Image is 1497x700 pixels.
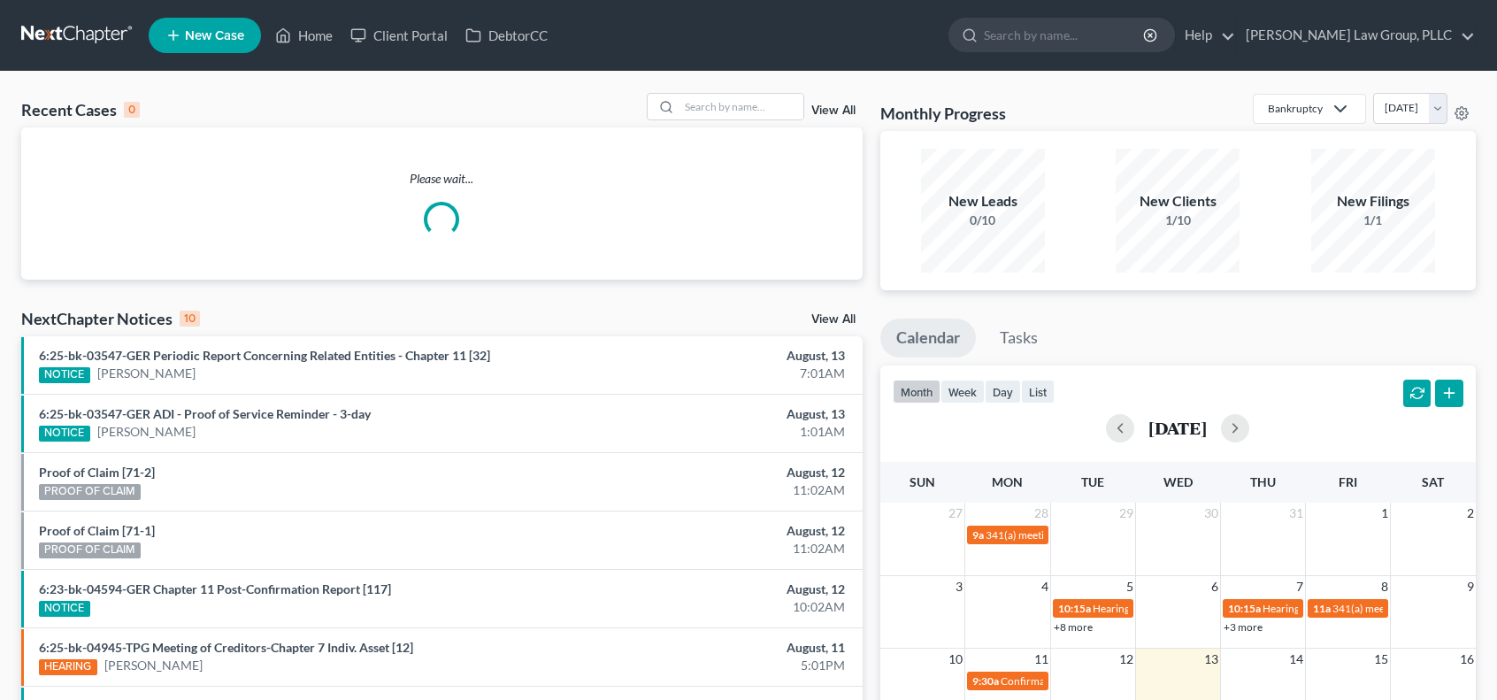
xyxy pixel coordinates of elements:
[587,540,844,558] div: 11:02AM
[1228,602,1261,615] span: 10:15a
[1311,191,1435,212] div: New Filings
[1033,649,1050,670] span: 11
[1465,503,1476,524] span: 2
[1339,474,1357,489] span: Fri
[587,522,844,540] div: August, 12
[1224,620,1263,634] a: +3 more
[1311,212,1435,229] div: 1/1
[39,640,413,655] a: 6:25-bk-04945-TPG Meeting of Creditors-Chapter 7 Indiv. Asset [12]
[1372,649,1390,670] span: 15
[1202,649,1220,670] span: 13
[1033,503,1050,524] span: 28
[587,464,844,481] div: August, 12
[1268,101,1323,116] div: Bankruptcy
[1202,503,1220,524] span: 30
[1379,576,1390,597] span: 8
[39,659,97,675] div: HEARING
[910,474,935,489] span: Sun
[587,481,844,499] div: 11:02AM
[457,19,557,51] a: DebtorCC
[1116,212,1240,229] div: 1/10
[180,311,200,327] div: 10
[587,657,844,674] div: 5:01PM
[940,380,985,404] button: week
[587,405,844,423] div: August, 13
[1040,576,1050,597] span: 4
[972,674,999,688] span: 9:30a
[1116,191,1240,212] div: New Clients
[992,474,1023,489] span: Mon
[921,212,1045,229] div: 0/10
[986,528,1156,542] span: 341(a) meeting for [PERSON_NAME]
[1287,503,1305,524] span: 31
[1163,474,1193,489] span: Wed
[679,94,803,119] input: Search by name...
[21,308,200,329] div: NextChapter Notices
[1021,380,1055,404] button: list
[39,348,490,363] a: 6:25-bk-03547-GER Periodic Report Concerning Related Entities - Chapter 11 [32]
[811,313,856,326] a: View All
[587,423,844,441] div: 1:01AM
[880,319,976,358] a: Calendar
[39,465,155,480] a: Proof of Claim [71-2]
[39,523,155,538] a: Proof of Claim [71-1]
[104,657,203,674] a: [PERSON_NAME]
[1287,649,1305,670] span: 14
[39,601,90,617] div: NOTICE
[1379,503,1390,524] span: 1
[1176,19,1235,51] a: Help
[1058,602,1091,615] span: 10:15a
[39,426,90,442] div: NOTICE
[1313,602,1331,615] span: 11a
[1148,419,1207,437] h2: [DATE]
[1209,576,1220,597] span: 6
[984,319,1054,358] a: Tasks
[1458,649,1476,670] span: 16
[954,576,964,597] span: 3
[1125,576,1135,597] span: 5
[97,365,196,382] a: [PERSON_NAME]
[39,484,141,500] div: PROOF OF CLAIM
[21,170,863,188] p: Please wait...
[39,542,141,558] div: PROOF OF CLAIM
[1117,503,1135,524] span: 29
[947,649,964,670] span: 10
[947,503,964,524] span: 27
[893,380,940,404] button: month
[1117,649,1135,670] span: 12
[1093,602,1231,615] span: Hearing for [PERSON_NAME]
[39,406,371,421] a: 6:25-bk-03547-GER ADI - Proof of Service Reminder - 3-day
[972,528,984,542] span: 9a
[587,347,844,365] div: August, 13
[921,191,1045,212] div: New Leads
[1081,474,1104,489] span: Tue
[39,367,90,383] div: NOTICE
[266,19,342,51] a: Home
[587,598,844,616] div: 10:02AM
[185,29,244,42] span: New Case
[97,423,196,441] a: [PERSON_NAME]
[1250,474,1276,489] span: Thu
[124,102,140,118] div: 0
[880,103,1006,124] h3: Monthly Progress
[1465,576,1476,597] span: 9
[39,581,391,596] a: 6:23-bk-04594-GER Chapter 11 Post-Confirmation Report [117]
[342,19,457,51] a: Client Portal
[1422,474,1444,489] span: Sat
[984,19,1146,51] input: Search by name...
[985,380,1021,404] button: day
[1054,620,1093,634] a: +8 more
[1237,19,1475,51] a: [PERSON_NAME] Law Group, PLLC
[587,365,844,382] div: 7:01AM
[21,99,140,120] div: Recent Cases
[1001,674,1166,688] span: Confirmation Status Conference for
[587,639,844,657] div: August, 11
[587,581,844,598] div: August, 12
[1294,576,1305,597] span: 7
[811,104,856,117] a: View All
